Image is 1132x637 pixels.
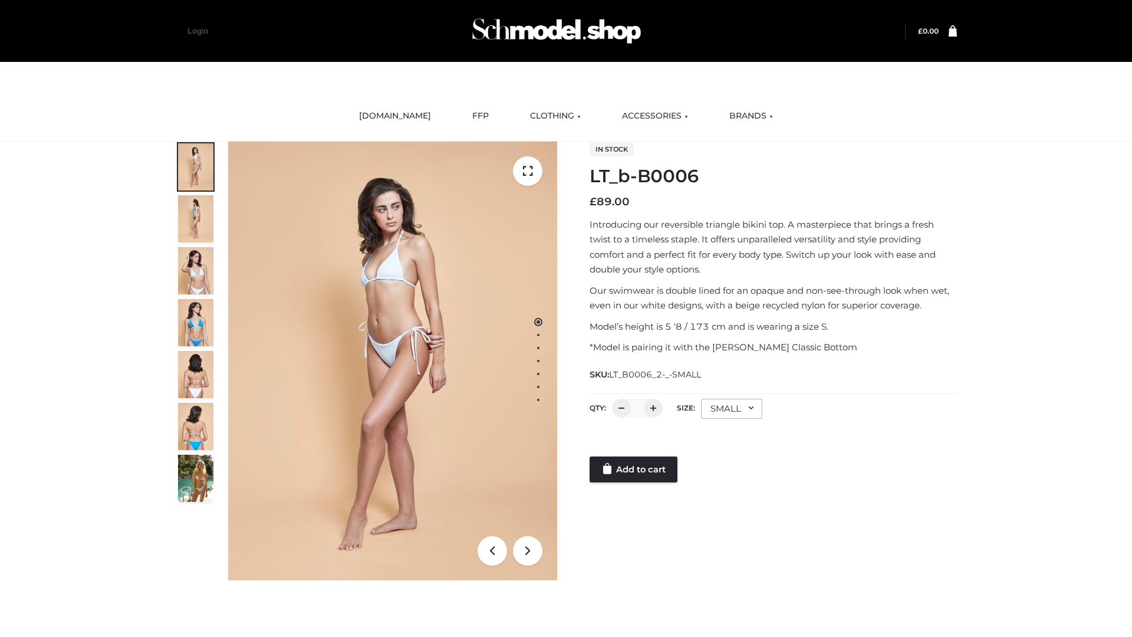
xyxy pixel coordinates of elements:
[521,103,590,129] a: CLOTHING
[590,166,957,187] h1: LT_b-B0006
[590,340,957,355] p: *Model is pairing it with the [PERSON_NAME] Classic Bottom
[720,103,782,129] a: BRANDS
[590,283,957,313] p: Our swimwear is double lined for an opaque and non-see-through look when wet, even in our white d...
[228,142,557,580] img: ArielClassicBikiniTop_CloudNine_AzureSky_OW114ECO_1
[677,403,695,412] label: Size:
[590,195,630,208] bdi: 89.00
[590,319,957,334] p: Model’s height is 5 ‘8 / 173 cm and is wearing a size S.
[178,403,213,450] img: ArielClassicBikiniTop_CloudNine_AzureSky_OW114ECO_8-scaled.jpg
[590,195,597,208] span: £
[187,27,208,35] a: Login
[178,299,213,346] img: ArielClassicBikiniTop_CloudNine_AzureSky_OW114ECO_4-scaled.jpg
[613,103,697,129] a: ACCESSORIES
[463,103,498,129] a: FFP
[178,455,213,502] img: Arieltop_CloudNine_AzureSky2.jpg
[590,367,702,382] span: SKU:
[918,27,939,35] bdi: 0.00
[609,369,701,380] span: LT_B0006_2-_-SMALL
[918,27,923,35] span: £
[178,351,213,398] img: ArielClassicBikiniTop_CloudNine_AzureSky_OW114ECO_7-scaled.jpg
[590,217,957,277] p: Introducing our reversible triangle bikini top. A masterpiece that brings a fresh twist to a time...
[701,399,762,419] div: SMALL
[178,195,213,242] img: ArielClassicBikiniTop_CloudNine_AzureSky_OW114ECO_2-scaled.jpg
[590,142,634,156] span: In stock
[350,103,440,129] a: [DOMAIN_NAME]
[590,403,606,412] label: QTY:
[918,27,939,35] a: £0.00
[590,457,677,482] a: Add to cart
[178,247,213,294] img: ArielClassicBikiniTop_CloudNine_AzureSky_OW114ECO_3-scaled.jpg
[468,8,645,54] img: Schmodel Admin 964
[178,143,213,191] img: ArielClassicBikiniTop_CloudNine_AzureSky_OW114ECO_1-scaled.jpg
